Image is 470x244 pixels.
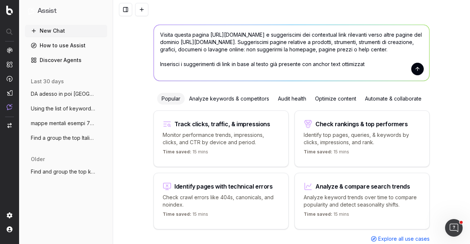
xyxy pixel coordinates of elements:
[7,76,12,82] img: Activation
[31,105,95,112] span: Using the list of keyword above, Create
[315,121,408,127] div: Check rankings & top performers
[25,117,107,129] button: mappe mentali esempi 720 - informational
[371,235,430,243] a: Explore all use cases
[7,212,12,218] img: Setting
[163,149,191,154] span: Time saved:
[311,93,361,105] div: Optimize content
[25,25,107,37] button: New Chat
[7,104,12,110] img: Assist
[154,25,429,81] textarea: Visita questa pagina [URL][DOMAIN_NAME] e suggeriscimi dei contextual link rilevanti verso altre ...
[25,103,107,114] button: Using the list of keyword above, Create
[304,149,332,154] span: Time saved:
[28,7,35,14] img: Assist
[37,6,57,16] h1: Assist
[31,90,95,98] span: DA adesso in poi [GEOGRAPHIC_DATA] questo prompt per g
[378,235,430,243] span: Explore all use cases
[7,226,12,232] img: My account
[274,93,311,105] div: Audit health
[304,149,349,158] p: 15 mins
[25,54,107,66] a: Discover Agents
[304,131,420,146] p: Identify top pages, queries, & keywords by clicks, impressions, and rank.
[31,134,95,142] span: Find a group the top Italian keywords re
[7,123,12,128] img: Switch project
[25,132,107,144] button: Find a group the top Italian keywords re
[304,194,420,208] p: Analyze keyword trends over time to compare popularity and detect seasonality shifts.
[7,61,12,68] img: Intelligence
[185,93,274,105] div: Analyze keywords & competitors
[174,121,270,127] div: Track clicks, traffic, & impressions
[6,6,13,15] img: Botify logo
[163,131,279,146] p: Monitor performance trends, impressions, clicks, and CTR by device and period.
[31,156,45,163] span: older
[31,78,64,85] span: last 30 days
[445,219,463,237] iframe: Intercom live chat
[163,194,279,208] p: Check crawl errors like 404s, canonicals, and noindex.
[315,183,410,189] div: Analyze & compare search trends
[163,211,208,220] p: 15 mins
[174,183,273,189] div: Identify pages with technical errors
[28,6,104,16] button: Assist
[304,211,332,217] span: Time saved:
[31,120,95,127] span: mappe mentali esempi 720 - informational
[25,88,107,100] button: DA adesso in poi [GEOGRAPHIC_DATA] questo prompt per g
[25,166,107,178] button: Find and group the top keywords for post
[163,149,208,158] p: 15 mins
[25,40,107,51] a: How to use Assist
[361,93,426,105] div: Automate & collaborate
[163,211,191,217] span: Time saved:
[7,90,12,96] img: Studio
[7,47,12,53] img: Analytics
[31,168,95,175] span: Find and group the top keywords for post
[304,211,349,220] p: 15 mins
[157,93,185,105] div: Popular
